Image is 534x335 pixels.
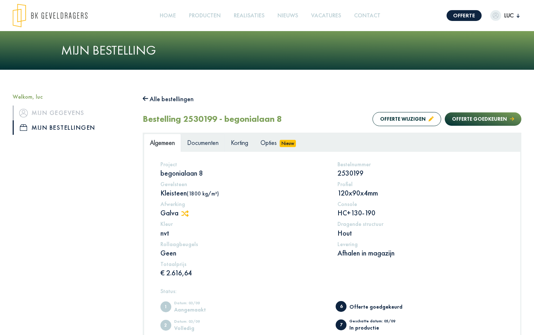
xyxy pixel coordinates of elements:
[160,161,327,168] h5: Project
[349,325,409,330] div: In productie
[160,248,327,258] p: Geen
[337,161,504,168] h5: Bestelnummer
[337,220,504,227] h5: Dragende structuur
[445,112,521,126] button: Offerte goedkeuren
[160,220,327,227] h5: Kleur
[337,181,504,188] h5: Profiel
[174,319,234,325] div: Datum: 03/09
[231,138,248,147] span: Korting
[61,43,473,58] h1: Mijn bestelling
[337,248,504,258] p: Afhalen in magazijn
[275,8,301,24] a: Nieuws
[337,201,504,207] h5: Console
[19,109,28,117] img: icon
[160,261,327,267] h5: Totaalprijs
[447,10,482,21] a: Offerte
[160,168,327,178] p: begonialaan 8
[160,241,327,248] h5: Rollaagbeugels
[174,307,234,312] div: Aangemaakt
[337,188,504,198] p: 120x90x4mm
[337,168,504,178] p: 2530199
[187,138,219,147] span: Documenten
[160,301,171,312] span: Aangemaakt
[490,10,520,21] button: luc
[308,8,344,24] a: Vacatures
[13,4,87,27] img: logo
[160,201,327,207] h5: Afwerking
[150,138,175,147] span: Algemeen
[143,93,194,105] button: Alle bestellingen
[187,190,219,197] span: (1800 kg/m³)
[160,188,327,198] p: Kleisteen
[337,228,504,238] p: Hout
[13,106,132,120] a: iconMijn gegevens
[372,112,441,126] button: Offerte wijzigen
[143,114,282,124] h2: Bestelling 2530199 - begonialaan 8
[186,8,224,24] a: Producten
[174,301,234,307] div: Datum: 03/09
[174,325,234,331] div: Volledig
[280,140,296,147] span: Nieuw
[351,8,383,24] a: Contact
[20,124,27,131] img: icon
[157,8,179,24] a: Home
[160,228,327,238] p: nvt
[349,304,409,309] div: Offerte goedgekeurd
[160,268,327,278] p: € 2.616,64
[160,320,171,331] span: Volledig
[144,134,521,151] ul: Tabs
[337,241,504,248] h5: Levering
[13,93,132,100] h5: Welkom, luc
[490,10,501,21] img: dummypic.png
[160,181,327,188] h5: Gevelsteen
[13,120,132,135] a: iconMijn bestellingen
[336,319,346,330] span: In productie
[160,288,504,295] h5: Status:
[231,8,267,24] a: Realisaties
[501,11,517,20] span: luc
[337,208,504,218] p: HC+130-190
[336,301,346,312] span: Offerte goedgekeurd
[349,319,409,325] div: Geschatte datum: 05/09
[160,208,327,218] p: Galva
[260,138,277,147] span: Opties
